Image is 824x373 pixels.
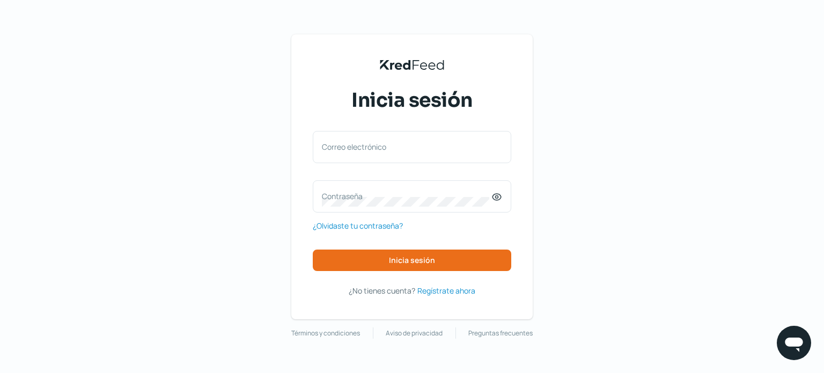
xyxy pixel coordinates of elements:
a: Preguntas frecuentes [468,327,533,339]
a: Regístrate ahora [417,284,475,297]
span: ¿No tienes cuenta? [349,286,415,296]
label: Correo electrónico [322,142,491,152]
span: Inicia sesión [389,257,435,264]
a: Términos y condiciones [291,327,360,339]
button: Inicia sesión [313,250,511,271]
a: ¿Olvidaste tu contraseña? [313,219,403,232]
label: Contraseña [322,191,491,201]
img: chatIcon [783,332,805,354]
a: Aviso de privacidad [386,327,443,339]
span: Inicia sesión [351,87,473,114]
